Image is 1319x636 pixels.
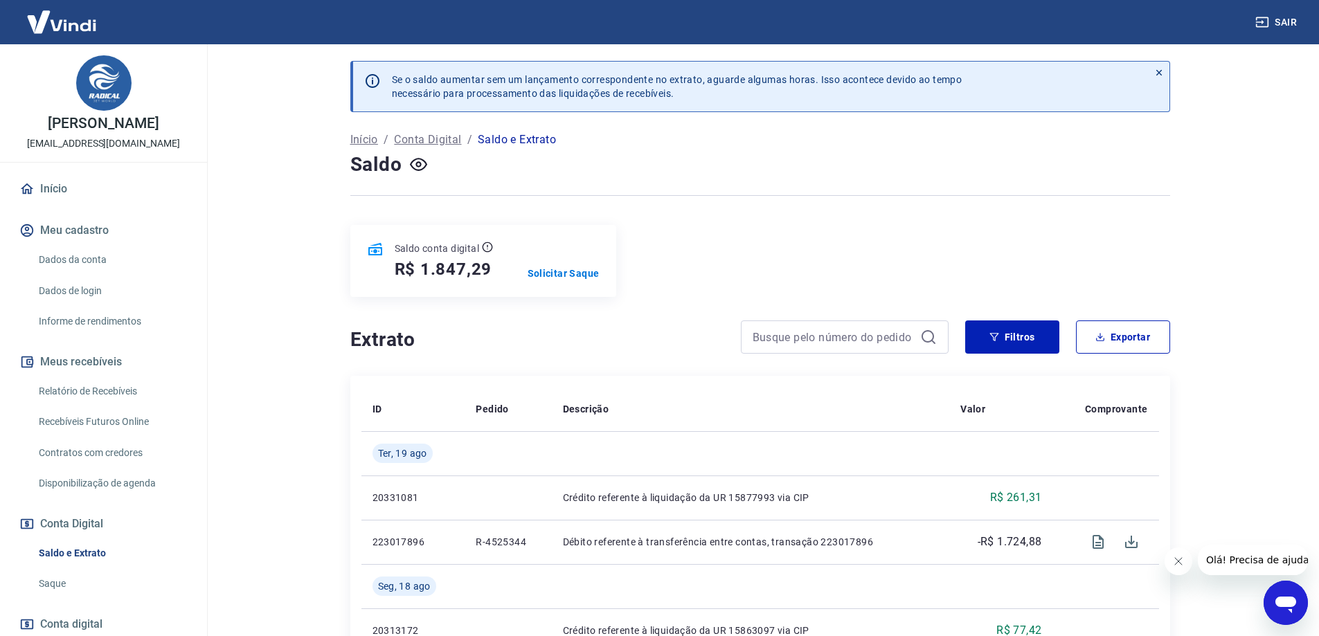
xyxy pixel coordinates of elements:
[76,55,132,111] img: 390d95a4-0b2f-43fe-8fa0-e43eda86bb40.jpeg
[33,377,190,406] a: Relatório de Recebíveis
[33,277,190,305] a: Dados de login
[33,439,190,467] a: Contratos com credores
[27,136,180,151] p: [EMAIL_ADDRESS][DOMAIN_NAME]
[350,151,402,179] h4: Saldo
[33,539,190,567] a: Saldo e Extrato
[1198,545,1308,575] iframe: Mensagem da empresa
[33,246,190,274] a: Dados da conta
[467,131,472,148] p: /
[48,116,159,131] p: [PERSON_NAME]
[1082,525,1115,558] span: Visualizar
[1165,547,1192,575] iframe: Fechar mensagem
[384,131,388,148] p: /
[476,402,508,416] p: Pedido
[1253,10,1302,35] button: Sair
[17,174,190,204] a: Início
[1115,525,1148,558] span: Download
[395,258,492,280] h5: R$ 1.847,29
[1264,581,1308,625] iframe: Botão para abrir a janela de mensagens
[40,615,102,634] span: Conta digital
[17,347,190,377] button: Meus recebíveis
[17,215,190,246] button: Meu cadastro
[395,242,480,255] p: Saldo conta digital
[33,469,190,498] a: Disponibilização de agenda
[378,446,427,460] span: Ter, 19 ago
[17,509,190,539] button: Conta Digital
[394,131,461,148] a: Conta Digital
[978,534,1042,550] p: -R$ 1.724,88
[373,491,454,505] p: 20331081
[373,402,382,416] p: ID
[8,10,116,21] span: Olá! Precisa de ajuda?
[1085,402,1147,416] p: Comprovante
[17,1,107,43] img: Vindi
[753,327,915,347] input: Busque pelo número do pedido
[392,73,962,100] p: Se o saldo aumentar sem um lançamento correspondente no extrato, aguarde algumas horas. Isso acon...
[33,307,190,336] a: Informe de rendimentos
[476,535,540,549] p: R-4525344
[350,131,378,148] a: Início
[990,489,1042,506] p: R$ 261,31
[563,402,609,416] p: Descrição
[563,535,939,549] p: Débito referente à transferência entre contas, transação 223017896
[33,408,190,436] a: Recebíveis Futuros Online
[965,320,1059,354] button: Filtros
[563,491,939,505] p: Crédito referente à liquidação da UR 15877993 via CIP
[528,266,600,280] a: Solicitar Saque
[378,579,431,593] span: Seg, 18 ago
[960,402,985,416] p: Valor
[33,570,190,598] a: Saque
[478,131,556,148] p: Saldo e Extrato
[373,535,454,549] p: 223017896
[1076,320,1170,354] button: Exportar
[350,326,724,354] h4: Extrato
